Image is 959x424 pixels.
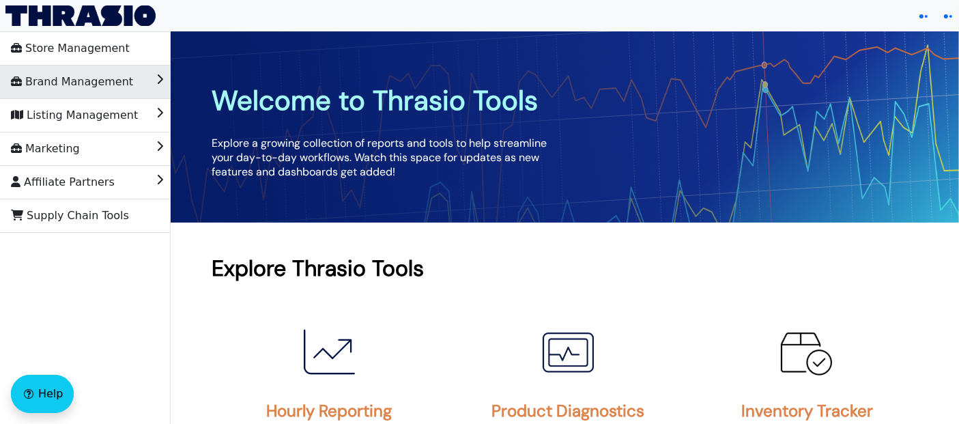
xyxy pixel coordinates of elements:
[773,318,841,386] img: Inventory Tracker Icon
[11,171,115,193] span: Affiliate Partners
[212,83,565,118] h1: Welcome to Thrasio Tools
[38,386,63,402] span: Help
[212,136,565,179] p: Explore a growing collection of reports and tools to help streamline your day-to-day workflows. W...
[11,71,133,93] span: Brand Management
[11,375,74,413] button: Help floatingactionbutton
[11,104,138,126] span: Listing Management
[5,5,156,26] img: Thrasio Logo
[534,318,602,386] img: Product Diagnostics Icon
[11,138,80,160] span: Marketing
[212,254,918,283] h1: Explore Thrasio Tools
[295,318,363,386] img: Hourly Reporting Icon
[491,400,644,421] h2: Product Diagnostics
[11,205,129,227] span: Supply Chain Tools
[266,400,392,421] h2: Hourly Reporting
[11,38,130,59] span: Store Management
[741,400,873,421] h2: Inventory Tracker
